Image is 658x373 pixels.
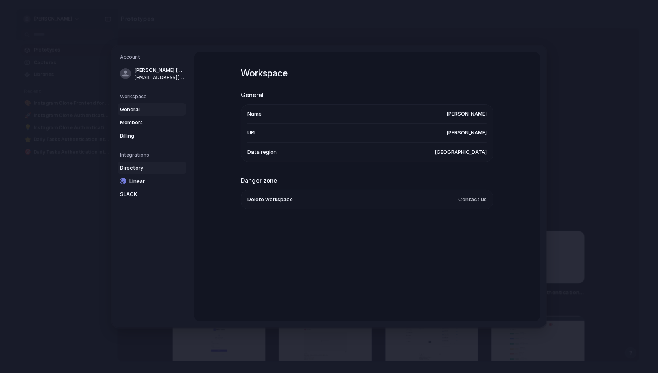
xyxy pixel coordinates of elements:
span: Name [247,110,262,118]
h5: Workspace [120,93,186,100]
a: Linear [118,175,186,187]
span: Linear [129,177,180,185]
a: Members [118,116,186,129]
span: [EMAIL_ADDRESS][DOMAIN_NAME] [134,74,185,81]
span: [PERSON_NAME] [446,129,487,137]
a: [PERSON_NAME] [PERSON_NAME][EMAIL_ADDRESS][DOMAIN_NAME] [118,64,186,84]
span: General [120,105,171,113]
span: Members [120,119,171,127]
span: URL [247,129,257,137]
h5: Integrations [120,151,186,159]
span: Data region [247,148,277,156]
a: SLACK [118,188,186,201]
h1: Workspace [241,66,493,80]
span: Directory [120,164,171,172]
a: Billing [118,129,186,142]
span: [PERSON_NAME] [446,110,487,118]
a: Directory [118,162,186,174]
span: [GEOGRAPHIC_DATA] [435,148,487,156]
h2: Danger zone [241,176,493,185]
a: General [118,103,186,116]
h2: General [241,91,493,100]
h5: Account [120,54,186,61]
span: SLACK [120,190,171,198]
span: Billing [120,132,171,140]
span: [PERSON_NAME] [PERSON_NAME] [134,66,185,74]
span: Delete workspace [247,196,293,203]
span: Contact us [458,196,487,203]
